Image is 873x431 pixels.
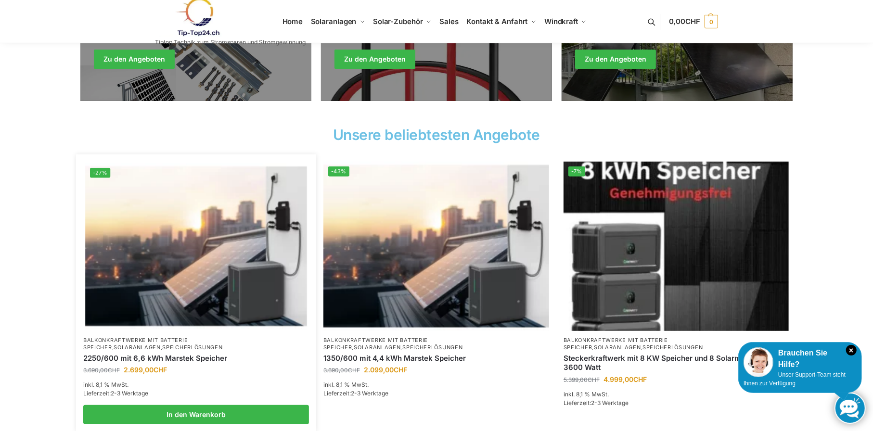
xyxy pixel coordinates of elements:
p: Tiptop Technik zum Stromsparen und Stromgewinnung [155,39,306,45]
span: Solaranlagen [311,17,357,26]
a: In den Warenkorb legen: „2250/600 mit 6,6 kWh Marstek Speicher“ [83,405,309,424]
span: Solar-Zubehör [373,17,423,26]
a: Speicherlösungen [162,344,222,351]
h2: Unsere beliebtesten Angebote [80,127,793,142]
span: CHF [685,17,700,26]
span: Lieferzeit: [83,390,148,397]
p: inkl. 8,1 % MwSt. [83,380,309,389]
span: 2-3 Werktage [591,399,629,406]
bdi: 3.690,00 [323,367,360,374]
bdi: 5.399,00 [564,376,600,383]
img: Home 7 [564,162,789,331]
bdi: 3.690,00 [83,367,120,374]
span: Windkraft [544,17,578,26]
a: Speicherlösungen [402,344,462,351]
span: Lieferzeit: [564,399,629,406]
a: Speicherlösungen [642,344,703,351]
img: Home 5 [323,162,549,331]
a: -27%Balkonkraftwerk mit Marstek Speicher [85,163,307,329]
img: Customer service [744,347,773,377]
a: Balkonkraftwerke mit Batterie Speicher [83,337,188,351]
span: Sales [439,17,459,26]
bdi: 2.099,00 [364,366,407,374]
a: Holiday Style [321,5,552,101]
p: , , [323,337,549,352]
a: Holiday Style [80,5,311,101]
p: , , [564,337,789,352]
a: 1350/600 mit 4,4 kWh Marstek Speicher [323,354,549,363]
a: Winter Jackets [562,5,793,101]
p: inkl. 8,1 % MwSt. [323,380,549,389]
i: Schließen [846,345,857,355]
a: -7%Steckerkraftwerk mit 8 KW Speicher und 8 Solarmodulen mit 3600 Watt [564,162,789,331]
a: Steckerkraftwerk mit 8 KW Speicher und 8 Solarmodulen mit 3600 Watt [564,354,789,372]
a: Solaranlagen [594,344,641,351]
a: Solaranlagen [114,344,160,351]
img: Home 5 [85,163,307,329]
a: -43%Balkonkraftwerk mit Marstek Speicher [323,162,549,331]
span: 2-3 Werktage [351,390,388,397]
span: CHF [633,375,647,383]
span: 0 [705,15,718,28]
span: CHF [154,366,167,374]
a: Solaranlagen [354,344,400,351]
span: 2-3 Werktage [111,390,148,397]
span: CHF [108,367,120,374]
bdi: 4.999,00 [603,375,647,383]
span: Unser Support-Team steht Ihnen zur Verfügung [744,371,846,387]
a: 0,00CHF 0 [669,7,718,36]
span: CHF [394,366,407,374]
span: 0,00 [669,17,700,26]
p: inkl. 8,1 % MwSt. [564,390,789,399]
a: Balkonkraftwerke mit Batterie Speicher [323,337,428,351]
div: Brauchen Sie Hilfe? [744,347,857,370]
span: Kontakt & Anfahrt [466,17,527,26]
span: Lieferzeit: [323,390,388,397]
span: CHF [588,376,600,383]
a: Balkonkraftwerke mit Batterie Speicher [564,337,668,351]
a: 2250/600 mit 6,6 kWh Marstek Speicher [83,354,309,363]
p: , , [83,337,309,352]
bdi: 2.699,00 [124,366,167,374]
span: CHF [348,367,360,374]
